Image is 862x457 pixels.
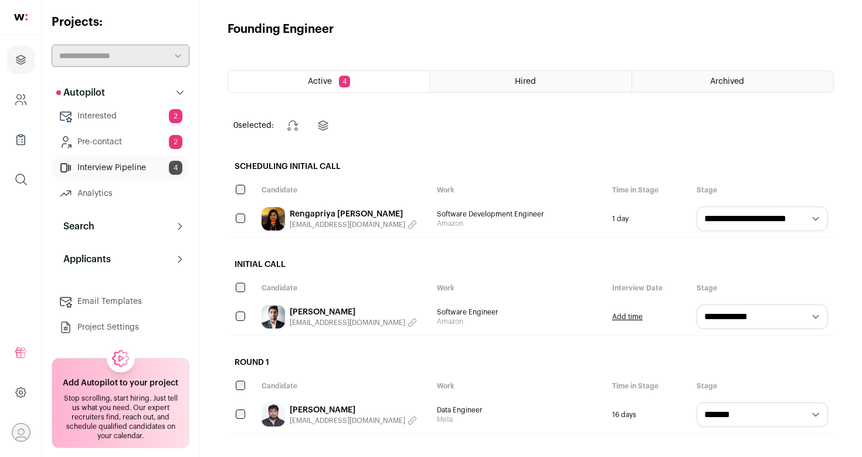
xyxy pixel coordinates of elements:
span: [EMAIL_ADDRESS][DOMAIN_NAME] [290,220,405,229]
div: Candidate [256,277,431,299]
div: Work [431,277,606,299]
a: Company and ATS Settings [7,86,35,114]
span: 2 [169,109,182,123]
span: 2 [169,135,182,149]
div: Stop scrolling, start hiring. Just tell us what you need. Our expert recruiters find, reach out, ... [59,394,182,441]
img: b05c3c622b764262c11158c7fe6b2c9f96f380eb73ab4dad9e7af927a7c2f6c5.jpg [262,207,285,231]
button: Applicants [52,248,189,271]
span: Active [308,77,332,86]
h2: Round 1 [228,350,834,375]
span: Archived [710,77,744,86]
span: Hired [515,77,536,86]
span: Amazon [437,219,600,228]
span: 4 [339,76,350,87]
span: [EMAIL_ADDRESS][DOMAIN_NAME] [290,318,405,327]
button: Autopilot [52,81,189,104]
a: Analytics [52,182,189,205]
a: Projects [7,46,35,74]
div: 16 days [606,397,691,433]
a: Archived [632,71,833,92]
span: 0 [233,121,238,130]
img: fd12f72ac53e86962c2ac2c7b405c04fbe4ed940a67aae1c9daee58e4c7d3286.jpg [262,305,285,329]
h2: Initial Call [228,252,834,277]
div: Candidate [256,180,431,201]
h2: Scheduling Initial Call [228,154,834,180]
a: Add time [612,312,643,321]
div: Interview Date [606,277,691,299]
p: Autopilot [56,86,105,100]
div: Stage [691,375,834,397]
h2: Add Autopilot to your project [63,377,178,389]
button: Search [52,215,189,238]
span: Software Engineer [437,307,600,317]
span: selected: [233,120,274,131]
span: Amazon [437,317,600,326]
a: Interview Pipeline4 [52,156,189,180]
div: Time in Stage [606,375,691,397]
h2: Projects: [52,14,189,31]
a: [PERSON_NAME] [290,404,417,416]
span: [EMAIL_ADDRESS][DOMAIN_NAME] [290,416,405,425]
span: Data Engineer [437,405,600,415]
a: Rengapriya [PERSON_NAME] [290,208,417,220]
div: Stage [691,180,834,201]
a: [PERSON_NAME] [290,306,417,318]
div: 1 day [606,201,691,237]
a: Hired [430,71,632,92]
a: Email Templates [52,290,189,313]
span: 4 [169,161,182,175]
a: Interested2 [52,104,189,128]
p: Search [56,219,94,233]
img: wellfound-shorthand-0d5821cbd27db2630d0214b213865d53afaa358527fdda9d0ea32b1df1b89c2c.svg [14,14,28,21]
div: Stage [691,277,834,299]
p: Applicants [56,252,111,266]
h1: Founding Engineer [228,21,334,38]
a: Company Lists [7,126,35,154]
div: Work [431,180,606,201]
button: [EMAIL_ADDRESS][DOMAIN_NAME] [290,318,417,327]
button: Open dropdown [12,423,30,442]
div: Work [431,375,606,397]
a: Project Settings [52,316,189,339]
div: Time in Stage [606,180,691,201]
button: [EMAIL_ADDRESS][DOMAIN_NAME] [290,416,417,425]
button: Change stage [279,111,307,140]
button: [EMAIL_ADDRESS][DOMAIN_NAME] [290,220,417,229]
a: Add Autopilot to your project Stop scrolling, start hiring. Just tell us what you need. Our exper... [52,358,189,448]
div: Candidate [256,375,431,397]
span: Meta [437,415,600,424]
span: Software Development Engineer [437,209,600,219]
a: Pre-contact2 [52,130,189,154]
img: 6c6d481c765298ec313c6e81d37dbdb955730f6bbd513580c558353d43b23f40 [262,403,285,426]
